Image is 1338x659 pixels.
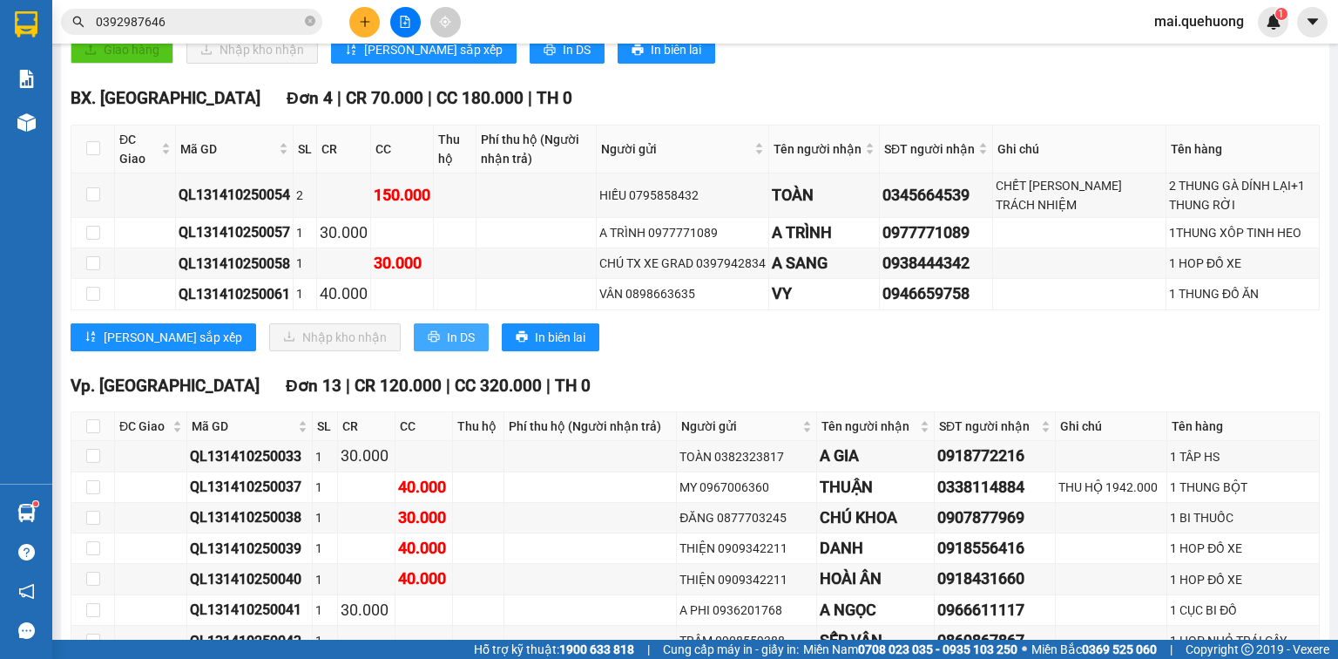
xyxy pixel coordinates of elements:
[190,506,309,528] div: QL131410250038
[679,631,814,650] div: TRÂM 0908559388
[296,254,314,273] div: 1
[817,441,935,472] td: A GIA
[681,417,799,436] span: Người gửi
[679,539,814,558] div: THIỆN 0909342211
[364,40,503,59] span: [PERSON_NAME] sắp xếp
[546,376,551,396] span: |
[679,447,814,466] div: TOÀN 0382323817
[1278,8,1284,20] span: 1
[880,248,993,279] td: 0938444342
[313,412,338,441] th: SL
[537,88,572,108] span: TH 0
[18,583,35,600] span: notification
[530,36,605,64] button: printerIn DS
[1275,8,1287,20] sup: 1
[1305,14,1321,30] span: caret-down
[453,412,505,441] th: Thu hộ
[71,323,256,351] button: sort-ascending[PERSON_NAME] sắp xếp
[186,36,318,64] button: downloadNhập kho nhận
[599,186,766,205] div: HIẾU 0795858432
[651,40,701,59] span: In biên lai
[398,475,449,499] div: 40.000
[320,221,368,245] div: 30.000
[820,506,931,530] div: CHÚ KHOA
[1170,631,1316,650] div: 1 HOP NHỎ TRÁI CÂY
[434,126,476,173] th: Thu hộ
[1031,640,1157,659] span: Miền Bắc
[599,223,766,242] div: A TRÌNH 0977771089
[559,642,634,656] strong: 1900 633 818
[535,328,585,347] span: In biên lai
[563,40,591,59] span: In DS
[192,417,294,436] span: Mã GD
[858,642,1017,656] strong: 0708 023 035 - 0935 103 250
[315,539,334,558] div: 1
[176,218,294,248] td: QL131410250057
[504,412,677,441] th: Phí thu hộ (Người nhận trả)
[882,251,990,275] div: 0938444342
[882,282,990,306] div: 0946659758
[772,221,876,245] div: A TRÌNH
[555,376,591,396] span: TH 0
[315,508,334,527] div: 1
[996,176,1163,214] div: CHẾT [PERSON_NAME] TRÁCH NHIỆM
[371,126,434,173] th: CC
[502,323,599,351] button: printerIn biên lai
[315,631,334,650] div: 1
[882,221,990,245] div: 0977771089
[338,412,395,441] th: CR
[820,628,931,653] div: SẾP VÂN
[341,598,392,622] div: 30.000
[315,570,334,589] div: 1
[96,12,301,31] input: Tìm tên, số ĐT hoặc mã đơn
[880,173,993,218] td: 0345664539
[679,508,814,527] div: ĐĂNG 0877703245
[286,376,341,396] span: Đơn 13
[772,251,876,275] div: A SANG
[296,186,314,205] div: 2
[446,376,450,396] span: |
[935,441,1056,472] td: 0918772216
[769,279,880,309] td: VY
[937,567,1052,591] div: 0918431660
[937,598,1052,622] div: 0966611117
[84,330,97,344] span: sort-ascending
[1169,223,1316,242] div: 1THUNG XÔP TINH HEO
[104,328,242,347] span: [PERSON_NAME] sắp xếp
[1022,646,1027,653] span: ⚪️
[71,88,260,108] span: BX. [GEOGRAPHIC_DATA]
[187,441,313,472] td: QL131410250033
[337,88,341,108] span: |
[599,284,766,303] div: VÂN 0898663635
[880,218,993,248] td: 0977771089
[880,279,993,309] td: 0946659758
[17,504,36,522] img: warehouse-icon
[176,248,294,279] td: QL131410250058
[346,88,423,108] span: CR 70.000
[180,139,275,159] span: Mã GD
[374,183,430,207] div: 150.000
[772,183,876,207] div: TOÀN
[935,564,1056,594] td: 0918431660
[187,503,313,533] td: QL131410250038
[993,126,1166,173] th: Ghi chú
[331,36,517,64] button: sort-ascending[PERSON_NAME] sắp xếp
[769,173,880,218] td: TOÀN
[439,16,451,28] span: aim
[296,223,314,242] div: 1
[1170,539,1316,558] div: 1 HOP ĐỒ XE
[18,622,35,639] span: message
[1170,508,1316,527] div: 1 BI THUỐC
[119,130,158,168] span: ĐC Giao
[187,472,313,503] td: QL131410250037
[179,283,290,305] div: QL131410250061
[341,444,392,468] div: 30.000
[935,533,1056,564] td: 0918556416
[544,44,556,58] span: printer
[71,36,173,64] button: uploadGiao hàng
[359,16,371,28] span: plus
[935,595,1056,626] td: 0966611117
[939,417,1037,436] span: SĐT người nhận
[1169,284,1316,303] div: 1 THUNG ĐỒ ĂN
[305,14,315,31] span: close-circle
